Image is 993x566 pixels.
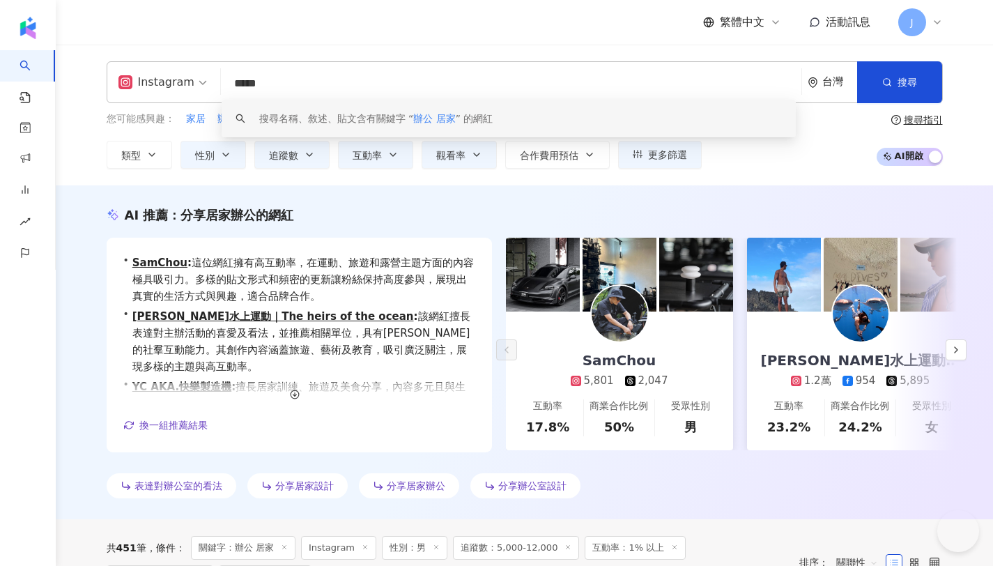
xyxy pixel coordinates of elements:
[585,536,686,560] span: 互動率：1% 以上
[506,312,733,450] a: SamChou5,8012,047互動率17.8%商業合作比例50%受眾性別男
[747,238,821,312] img: post-image
[231,381,236,393] span: :
[453,536,579,560] span: 追蹤數：5,000-12,000
[236,114,245,123] span: search
[180,208,293,222] span: 分享居家辦公的網紅
[808,77,818,88] span: environment
[506,238,580,312] img: post-image
[520,150,578,161] span: 合作費用預估
[900,374,930,388] div: 5,895
[132,310,414,323] a: [PERSON_NAME]水上運動｜The heirs of the ocean
[826,15,870,29] span: 活動訊息
[107,112,175,126] span: 您可能感興趣：
[910,15,913,30] span: J
[684,418,697,436] div: 男
[132,381,231,393] a: YC AKA.快樂製造機
[833,286,888,342] img: KOL Avatar
[590,399,648,413] div: 商業合作比例
[804,374,831,388] div: 1.2萬
[824,238,898,312] img: post-image
[671,399,710,413] div: 受眾性別
[132,257,187,269] a: SamChou
[891,115,901,125] span: question-circle
[720,15,764,30] span: 繁體中文
[123,308,475,375] div: •
[132,308,475,375] span: 該網紅擅長表達對主辦活動的喜愛及看法，並推薦相關單位，具有[PERSON_NAME]的社羣互動能力。其創作內容涵蓋旅遊、藝術及教育，吸引廣泛關注，展現多樣的主題與高互動率。
[139,420,208,431] span: 換一組推薦結果
[134,480,222,491] span: 表達對辦公室的看法
[301,536,376,560] span: Instagram
[20,50,47,105] a: search
[116,542,137,553] span: 451
[132,254,475,305] span: 這位網紅擁有高互動率，在運動、旅遊和露營主題方面的內容極具吸引力。多樣的貼文形式和頻密的更新讓粉絲保持高度參與，展現出真實的生活方式與興趣，適合品牌合作。
[436,150,465,161] span: 觀看率
[118,71,194,93] div: Instagram
[414,310,418,323] span: :
[186,112,206,126] span: 家居
[422,141,497,169] button: 觀看率
[774,399,803,413] div: 互動率
[505,141,610,169] button: 合作費用預估
[900,238,974,312] img: post-image
[592,286,647,342] img: KOL Avatar
[838,418,882,436] div: 24.2%
[569,351,670,370] div: SamChou
[747,312,974,450] a: [PERSON_NAME]水上運動｜The heirs of the ocean1.2萬9545,895互動率23.2%商業合作比例24.2%受眾性別女
[904,114,943,125] div: 搜尋指引
[382,536,447,560] span: 性別：男
[123,415,208,436] button: 換一組推薦結果
[123,254,475,305] div: •
[269,150,298,161] span: 追蹤數
[254,141,330,169] button: 追蹤數
[856,374,876,388] div: 954
[857,61,942,103] button: 搜尋
[526,418,569,436] div: 17.8%
[17,17,39,39] img: logo icon
[831,399,889,413] div: 商業合作比例
[338,141,413,169] button: 互動率
[925,418,938,436] div: 女
[107,141,172,169] button: 類型
[898,77,917,88] span: 搜尋
[413,113,455,124] span: 辦公 居家
[353,150,382,161] span: 互動率
[822,76,857,88] div: 台灣
[20,208,31,239] span: rise
[584,374,614,388] div: 5,801
[180,141,246,169] button: 性別
[648,149,687,160] span: 更多篩選
[217,112,247,127] button: 辦公室
[533,399,562,413] div: 互動率
[132,378,475,429] span: 擅長居家訓練、旅遊及美食分享，內容多元且與生活息息相關。日常話題互動率極高，展現出真實的生活方式及個人魅力，能吸引觀眾共鳴，並激發互動與關注。
[259,111,493,126] div: 搜尋名稱、敘述、貼文含有關鍵字 “ ” 的網紅
[387,480,445,491] span: 分享居家辦公
[107,542,146,553] div: 共 筆
[618,141,702,169] button: 更多篩選
[121,150,141,161] span: 類型
[604,418,634,436] div: 50%
[146,542,185,553] span: 條件 ：
[638,374,668,388] div: 2,047
[912,399,951,413] div: 受眾性別
[191,536,295,560] span: 關鍵字：辦公 居家
[185,112,206,127] button: 家居
[217,112,247,126] span: 辦公室
[275,480,334,491] span: 分享居家設計
[937,510,979,552] iframe: Help Scout Beacon - Open
[747,351,974,370] div: [PERSON_NAME]水上運動｜The heirs of the ocean
[195,150,215,161] span: 性別
[187,257,192,269] span: :
[659,238,733,312] img: post-image
[498,480,567,491] span: 分享辦公室設計
[125,206,294,224] div: AI 推薦 ：
[583,238,656,312] img: post-image
[767,418,810,436] div: 23.2%
[123,378,475,429] div: •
